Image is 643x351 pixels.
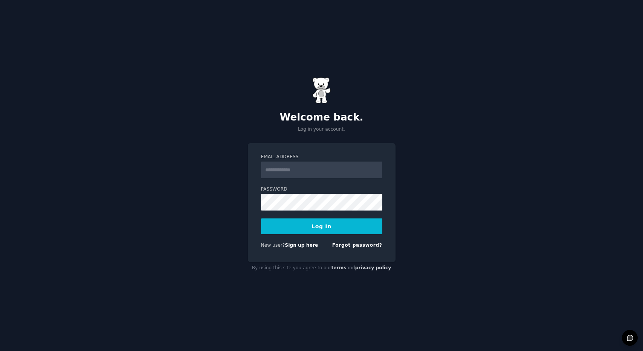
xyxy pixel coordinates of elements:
[261,218,382,234] button: Log In
[285,243,318,248] a: Sign up here
[331,265,346,270] a: terms
[261,243,285,248] span: New user?
[332,243,382,248] a: Forgot password?
[261,154,382,160] label: Email Address
[261,186,382,193] label: Password
[248,262,396,274] div: By using this site you agree to our and
[248,126,396,133] p: Log in your account.
[312,77,331,104] img: Gummy Bear
[355,265,391,270] a: privacy policy
[248,111,396,124] h2: Welcome back.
